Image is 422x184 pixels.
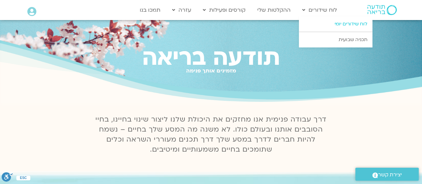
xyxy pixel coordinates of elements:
[355,168,419,181] a: יצירת קשר
[299,16,372,32] a: לוח שידורים יומי
[169,4,194,16] a: עזרה
[136,4,164,16] a: תמכו בנו
[92,115,331,155] p: דרך עבודה פנימית אנו מחזקים את היכולת שלנו ליצור שינוי בחיינו, בחיי הסובבים אותנו ובעולם כולו. לא...
[367,5,397,15] img: תודעה בריאה
[299,4,340,16] a: לוח שידורים
[378,170,402,179] span: יצירת קשר
[299,32,372,47] a: תכניה שבועית
[199,4,249,16] a: קורסים ופעילות
[254,4,294,16] a: ההקלטות שלי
